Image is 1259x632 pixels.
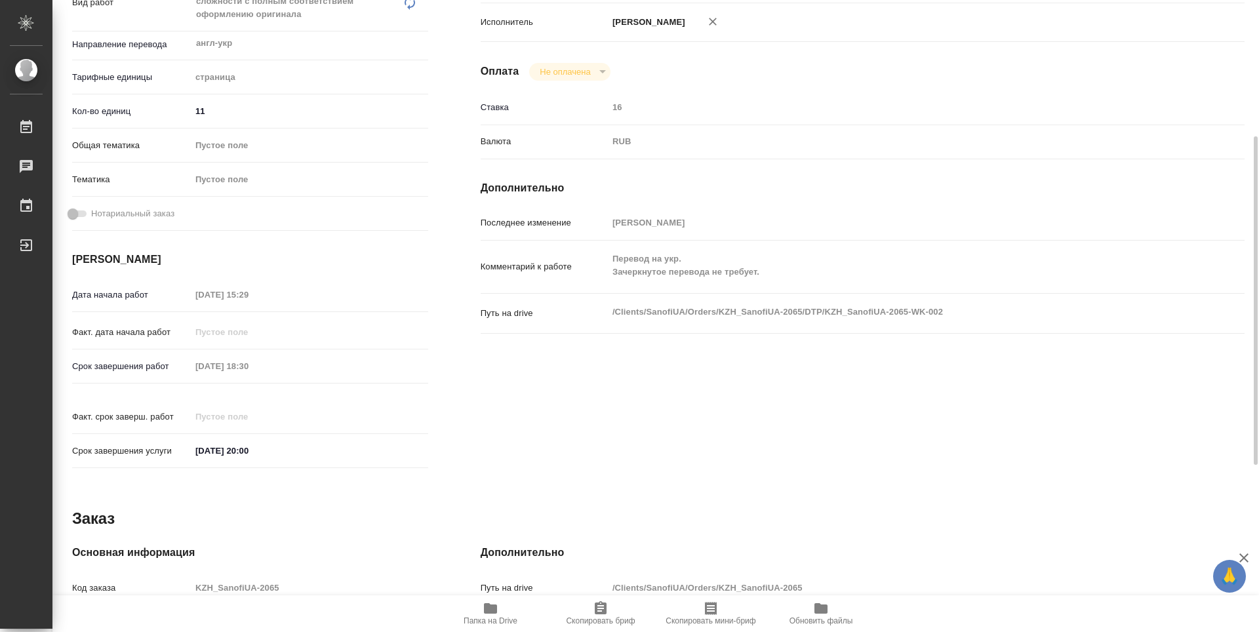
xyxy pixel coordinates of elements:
[72,582,191,595] p: Код заказа
[1213,560,1246,593] button: 🙏
[191,168,428,191] div: Пустое поле
[72,360,191,373] p: Срок завершения работ
[546,595,656,632] button: Скопировать бриф
[464,616,517,625] span: Папка на Drive
[529,63,610,81] div: Не оплачена
[72,252,428,267] h4: [PERSON_NAME]
[481,101,608,114] p: Ставка
[191,323,306,342] input: Пустое поле
[191,578,428,597] input: Пустое поле
[72,326,191,339] p: Факт. дата начала работ
[608,16,685,29] p: [PERSON_NAME]
[72,288,191,302] p: Дата начала работ
[191,102,428,121] input: ✎ Введи что-нибудь
[566,616,635,625] span: Скопировать бриф
[191,134,428,157] div: Пустое поле
[608,213,1181,232] input: Пустое поле
[608,248,1181,283] textarea: Перевод на укр. Зачеркнутое перевода не требует.
[72,410,191,424] p: Факт. срок заверш. работ
[191,441,306,460] input: ✎ Введи что-нибудь
[72,38,191,51] p: Направление перевода
[481,135,608,148] p: Валюта
[481,545,1245,561] h4: Дополнительно
[608,130,1181,153] div: RUB
[481,216,608,229] p: Последнее изменение
[195,173,412,186] div: Пустое поле
[191,357,306,376] input: Пустое поле
[72,545,428,561] h4: Основная информация
[191,66,428,89] div: страница
[481,307,608,320] p: Путь на drive
[481,582,608,595] p: Путь на drive
[656,595,766,632] button: Скопировать мини-бриф
[72,173,191,186] p: Тематика
[481,16,608,29] p: Исполнитель
[698,7,727,36] button: Удалить исполнителя
[481,260,608,273] p: Комментарий к работе
[608,98,1181,117] input: Пустое поле
[536,66,594,77] button: Не оплачена
[481,64,519,79] h4: Оплата
[195,139,412,152] div: Пустое поле
[666,616,755,625] span: Скопировать мини-бриф
[789,616,853,625] span: Обновить файлы
[72,508,115,529] h2: Заказ
[608,301,1181,323] textarea: /Clients/SanofiUA/Orders/KZH_SanofiUA-2065/DTP/KZH_SanofiUA-2065-WK-002
[435,595,546,632] button: Папка на Drive
[608,578,1181,597] input: Пустое поле
[72,444,191,458] p: Срок завершения услуги
[1218,563,1241,590] span: 🙏
[191,285,306,304] input: Пустое поле
[481,180,1245,196] h4: Дополнительно
[72,105,191,118] p: Кол-во единиц
[766,595,876,632] button: Обновить файлы
[91,207,174,220] span: Нотариальный заказ
[72,139,191,152] p: Общая тематика
[191,407,306,426] input: Пустое поле
[72,71,191,84] p: Тарифные единицы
